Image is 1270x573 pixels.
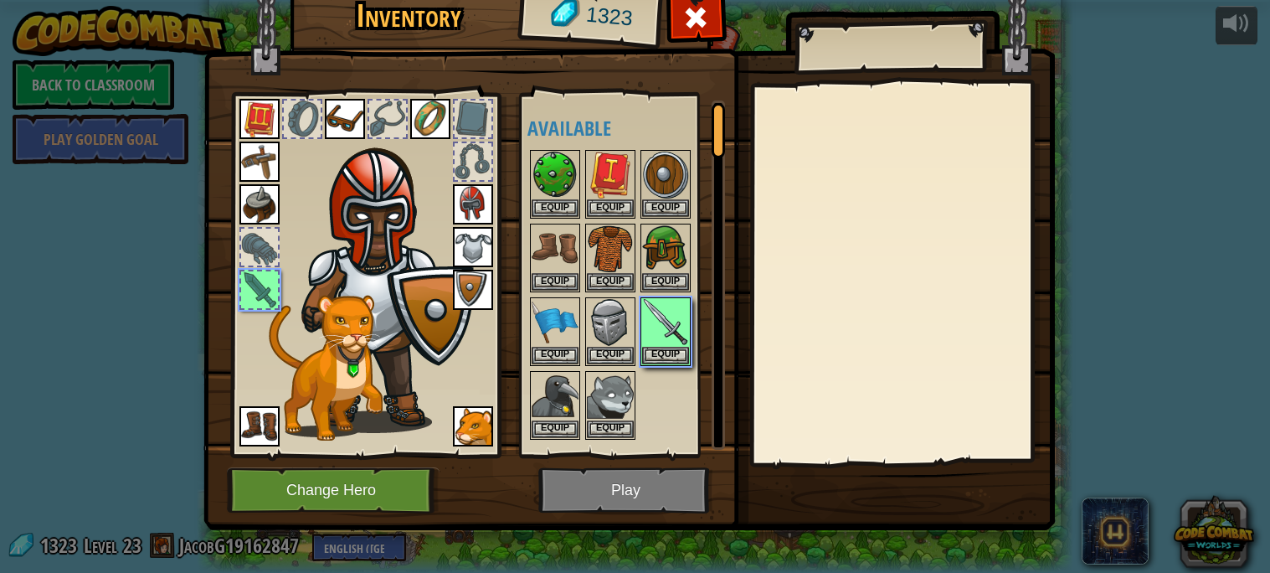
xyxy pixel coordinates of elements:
[532,299,578,346] img: portrait.png
[642,347,689,364] button: Equip
[239,406,280,447] img: portrait.png
[453,184,493,225] img: portrait.png
[453,227,493,267] img: portrait.png
[587,421,634,438] button: Equip
[410,99,450,139] img: portrait.png
[642,273,689,291] button: Equip
[294,125,474,433] img: female.png
[453,270,493,310] img: portrait.png
[453,406,493,447] img: portrait.png
[532,347,578,364] button: Equip
[642,199,689,217] button: Equip
[642,152,689,199] img: portrait.png
[239,99,280,139] img: portrait.png
[532,421,578,438] button: Equip
[642,225,689,272] img: portrait.png
[532,152,578,199] img: portrait.png
[587,373,634,420] img: portrait.png
[587,273,634,291] button: Equip
[587,299,634,346] img: portrait.png
[227,467,440,514] button: Change Hero
[587,347,634,364] button: Equip
[587,152,634,199] img: portrait.png
[532,225,578,272] img: portrait.png
[642,299,689,346] img: portrait.png
[527,117,725,139] h4: Available
[587,199,634,217] button: Equip
[532,199,578,217] button: Equip
[239,184,280,225] img: portrait.png
[269,295,383,441] img: cougar-paper-dolls.png
[587,225,634,272] img: portrait.png
[325,99,365,139] img: portrait.png
[532,373,578,420] img: portrait.png
[239,142,280,182] img: portrait.png
[532,273,578,291] button: Equip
